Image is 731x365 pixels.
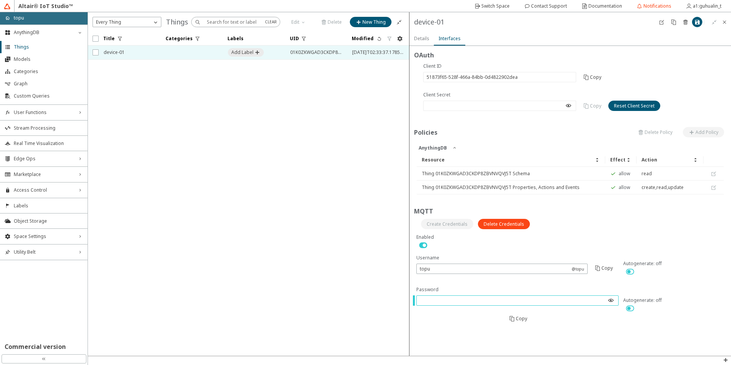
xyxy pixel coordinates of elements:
[14,218,83,224] span: Object Storage
[637,167,703,181] td: read
[14,68,83,75] span: Categories
[14,171,74,178] span: Marketplace
[422,171,600,177] div: Thing 01K0ZKWGAD3CKDP8ZBVNVQVJ5T Schema
[422,157,594,163] span: Resource
[14,233,74,240] span: Space Settings
[14,29,74,36] span: AnythingDB
[14,56,83,62] span: Models
[14,81,83,87] span: Graph
[14,15,24,21] p: topu
[417,153,605,167] th: Resource
[692,17,702,27] unity-button: Save
[656,17,667,27] unity-button: Edit Schema
[14,125,83,131] span: Stream Processing
[605,153,637,167] th: Effect
[414,51,726,63] unity-typography: OAuth
[668,17,679,27] unity-button: Clone
[14,140,83,147] span: Real Time Visualization
[14,249,74,255] span: Utility Belt
[421,219,473,229] unity-button: Create Credentials
[14,203,83,209] span: Labels
[680,17,690,27] unity-button: Delete
[637,181,703,194] td: create,read,update
[619,171,630,177] unity-typography: allow
[619,184,630,191] unity-typography: allow
[14,44,83,50] span: Things
[637,153,703,167] th: Action
[414,207,726,219] unity-typography: MQTT
[642,157,692,163] span: Action
[478,219,530,229] unity-button: Delete Credentials
[610,157,625,163] span: Effect
[14,93,83,99] span: Custom Queries
[419,145,447,152] unity-typography: AnythingDB
[14,156,74,162] span: Edge Ops
[14,109,74,116] span: User Functions
[422,184,600,191] div: Thing 01K0ZKWGAD3CKDP8ZBVNVQVJ5T Properties, Actions and Events
[14,187,74,193] span: Access Control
